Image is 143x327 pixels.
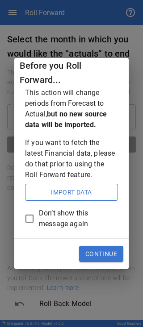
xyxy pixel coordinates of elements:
span: but no new source data will be imported. [25,110,107,129]
div: Before you Roll Forward... [20,58,123,87]
button: Import Data [25,184,118,201]
button: Continue [79,246,123,262]
span: Don’t show this message again [39,208,111,229]
p: This action will change periods from Forecast to Actual, [25,87,118,130]
p: If you want to fetch the latest Financial data, please do that prior to using the Roll Forward fe... [25,137,118,180]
